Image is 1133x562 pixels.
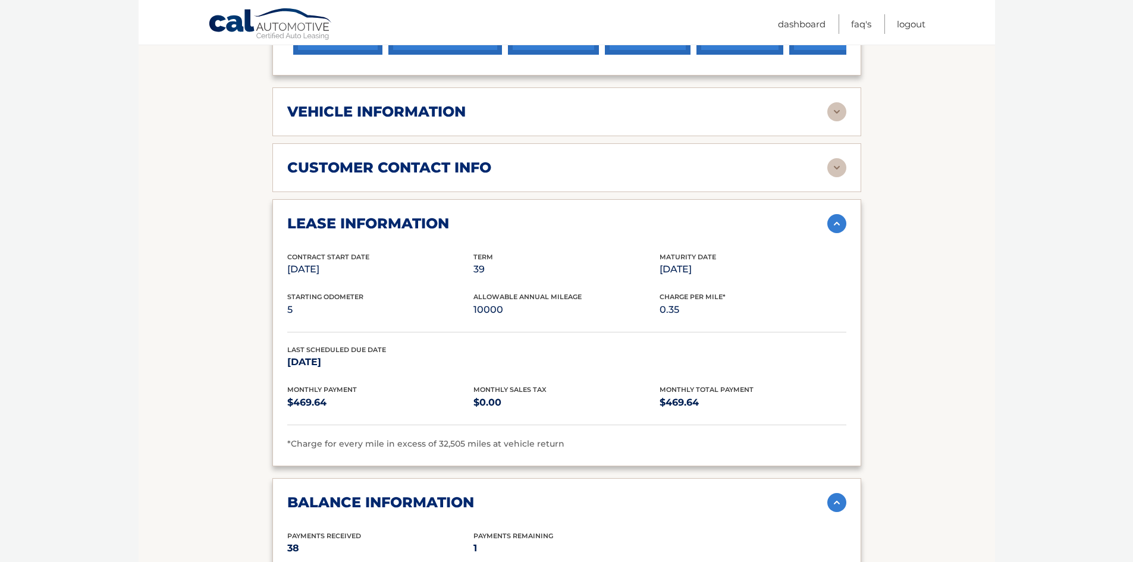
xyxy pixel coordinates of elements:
[473,532,553,540] span: Payments Remaining
[827,493,846,512] img: accordion-active.svg
[287,354,473,371] p: [DATE]
[287,159,491,177] h2: customer contact info
[897,14,925,34] a: Logout
[287,494,474,511] h2: balance information
[473,261,660,278] p: 39
[287,253,369,261] span: Contract Start Date
[473,394,660,411] p: $0.00
[287,261,473,278] p: [DATE]
[208,8,333,42] a: Cal Automotive
[287,385,357,394] span: Monthly Payment
[660,253,716,261] span: Maturity Date
[660,261,846,278] p: [DATE]
[287,346,386,354] span: Last Scheduled Due Date
[287,215,449,233] h2: lease information
[473,253,493,261] span: Term
[660,385,754,394] span: Monthly Total Payment
[473,293,582,301] span: Allowable Annual Mileage
[473,302,660,318] p: 10000
[660,302,846,318] p: 0.35
[660,293,726,301] span: Charge Per Mile*
[827,214,846,233] img: accordion-active.svg
[287,540,473,557] p: 38
[287,302,473,318] p: 5
[287,438,564,449] span: *Charge for every mile in excess of 32,505 miles at vehicle return
[473,385,547,394] span: Monthly Sales Tax
[851,14,871,34] a: FAQ's
[778,14,826,34] a: Dashboard
[287,103,466,121] h2: vehicle information
[827,102,846,121] img: accordion-rest.svg
[287,532,361,540] span: Payments Received
[287,293,363,301] span: Starting Odometer
[473,540,660,557] p: 1
[287,394,473,411] p: $469.64
[660,394,846,411] p: $469.64
[827,158,846,177] img: accordion-rest.svg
